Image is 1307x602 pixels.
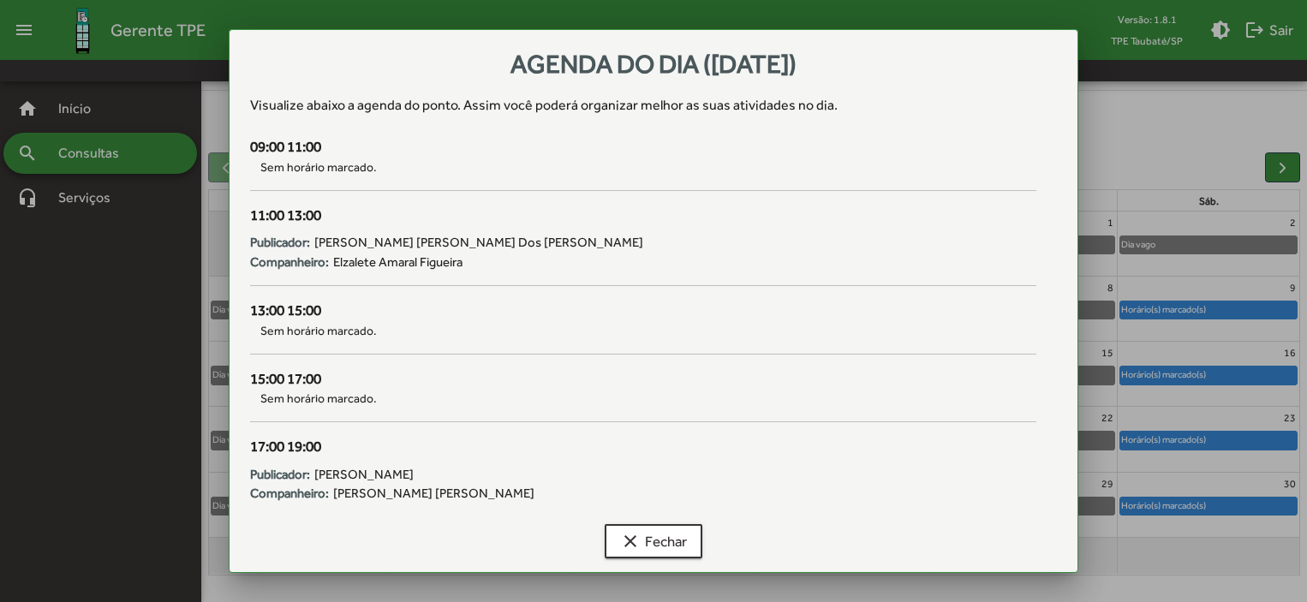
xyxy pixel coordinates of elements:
span: [PERSON_NAME] [PERSON_NAME] [333,484,534,504]
strong: Publicador: [250,233,310,253]
div: 11:00 13:00 [250,205,1036,227]
span: [PERSON_NAME] [PERSON_NAME] Dos [PERSON_NAME] [314,233,643,253]
mat-icon: clear [620,531,641,551]
span: Sem horário marcado. [250,322,1036,340]
div: 15:00 17:00 [250,368,1036,390]
div: Visualize abaixo a agenda do ponto . Assim você poderá organizar melhor as suas atividades no dia. [250,95,1057,116]
span: Agenda do dia ([DATE]) [510,49,797,79]
button: Fechar [605,524,702,558]
strong: Companheiro: [250,253,329,272]
span: Elzalete Amaral Figueira [333,253,463,272]
strong: Companheiro: [250,484,329,504]
div: 17:00 19:00 [250,436,1036,458]
span: Fechar [620,526,687,557]
span: [PERSON_NAME] [314,465,414,485]
div: 13:00 15:00 [250,300,1036,322]
span: Sem horário marcado. [250,158,1036,176]
strong: Publicador: [250,465,310,485]
span: Sem horário marcado. [250,390,1036,408]
div: 09:00 11:00 [250,136,1036,158]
